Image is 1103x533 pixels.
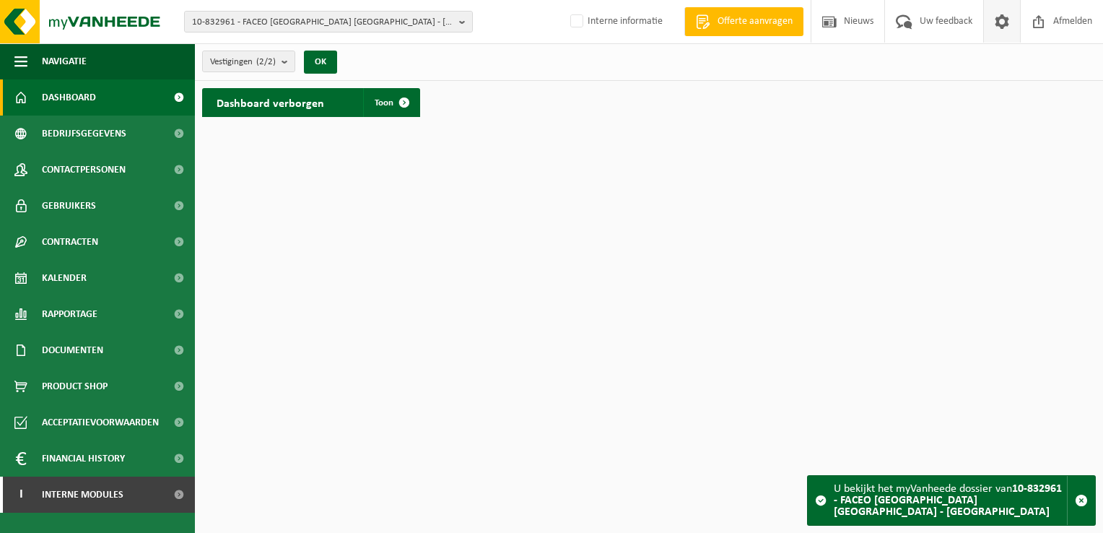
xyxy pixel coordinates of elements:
span: Contracten [42,224,98,260]
span: Kalender [42,260,87,296]
span: Rapportage [42,296,97,332]
span: Toon [375,98,393,108]
h2: Dashboard verborgen [202,88,339,116]
count: (2/2) [256,57,276,66]
span: I [14,477,27,513]
div: U bekijkt het myVanheede dossier van [834,476,1067,525]
a: Offerte aanvragen [684,7,803,36]
span: Offerte aanvragen [714,14,796,29]
span: Bedrijfsgegevens [42,116,126,152]
span: Contactpersonen [42,152,126,188]
span: Navigatie [42,43,87,79]
span: Product Shop [42,368,108,404]
span: Acceptatievoorwaarden [42,404,159,441]
span: Vestigingen [210,51,276,73]
span: Dashboard [42,79,96,116]
a: Toon [363,88,419,117]
button: OK [304,51,337,74]
span: 10-832961 - FACEO [GEOGRAPHIC_DATA] [GEOGRAPHIC_DATA] - [GEOGRAPHIC_DATA] [192,12,453,33]
span: Interne modules [42,477,123,513]
button: 10-832961 - FACEO [GEOGRAPHIC_DATA] [GEOGRAPHIC_DATA] - [GEOGRAPHIC_DATA] [184,11,473,32]
span: Gebruikers [42,188,96,224]
span: Documenten [42,332,103,368]
button: Vestigingen(2/2) [202,51,295,72]
label: Interne informatie [567,11,663,32]
span: Financial History [42,441,125,477]
strong: 10-832961 - FACEO [GEOGRAPHIC_DATA] [GEOGRAPHIC_DATA] - [GEOGRAPHIC_DATA] [834,483,1062,518]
